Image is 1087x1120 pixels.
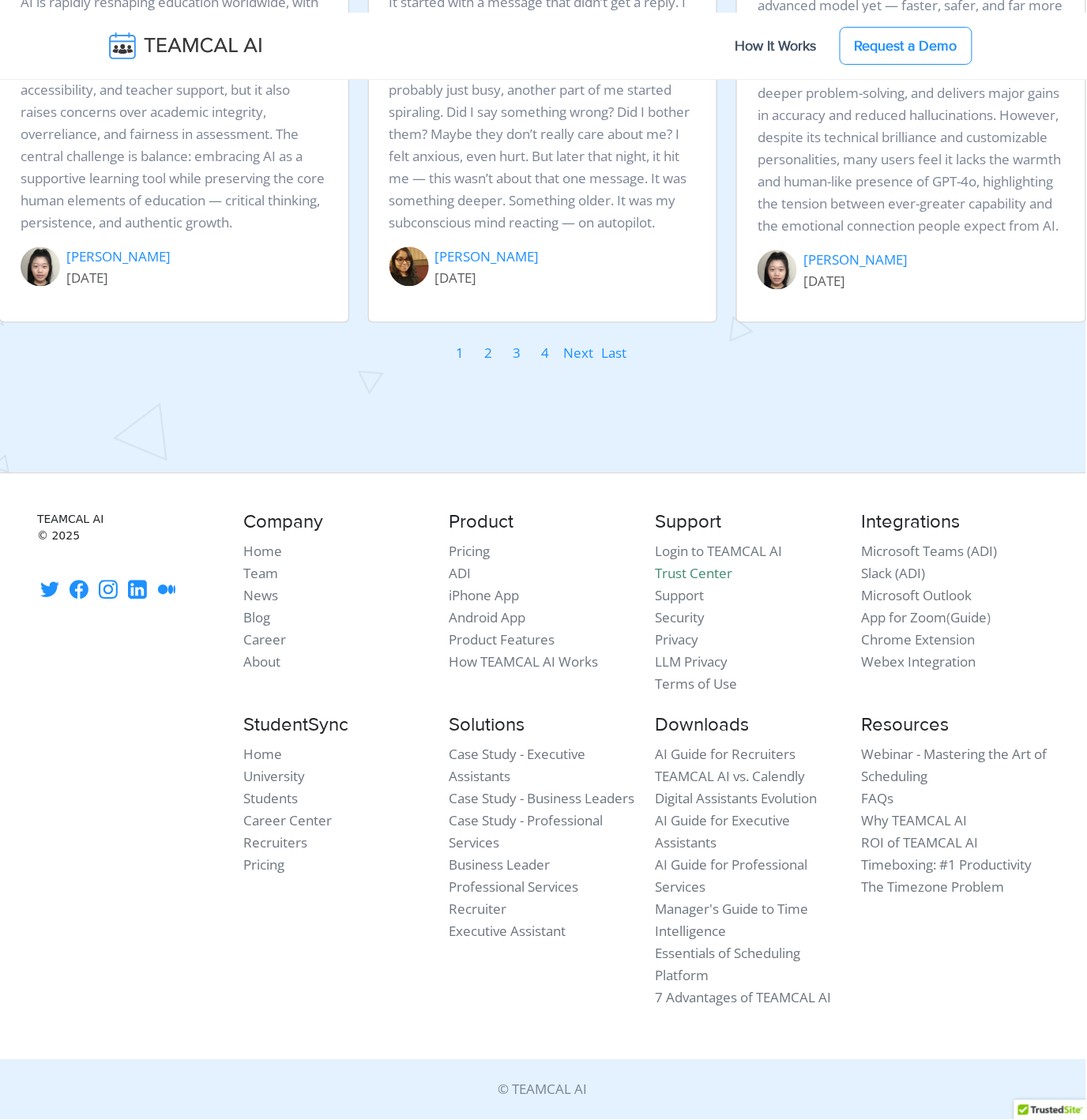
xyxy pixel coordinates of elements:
[655,856,807,896] a: AI Guide for Professional Services
[655,945,800,985] a: Essentials of Scheduling Platform
[449,812,604,852] a: Case Study - Professional Services
[243,631,286,649] a: Career
[449,543,491,561] a: Pricing
[540,342,550,366] a: 4
[655,900,808,941] a: Manager's Guide to Time Intelligence
[861,878,1004,896] a: The Timezone Problem
[449,715,637,738] h4: Solutions
[861,746,1047,786] a: Webinar - Mastering the Art of Scheduling
[861,565,925,583] a: Slack (ADI)
[449,609,526,627] a: Android App
[449,878,579,896] a: Professional Services
[243,856,284,874] a: Pricing
[449,790,635,808] a: Case Study - Business Leaders
[600,342,627,366] a: Last
[435,247,540,268] a: [PERSON_NAME]
[243,609,270,627] a: Blog
[449,856,551,874] a: Business Leader
[21,247,60,287] img: image of Emily Mao
[435,268,540,290] p: [DATE]
[655,675,737,693] a: Terms of Use
[449,587,520,605] a: iPhone App
[950,609,987,627] a: Guide
[243,653,280,671] a: About
[655,512,842,535] h4: Support
[243,790,298,808] a: Students
[803,271,908,293] p: [DATE]
[861,834,978,852] a: ROI of TEAMCAL AI
[243,768,305,786] a: University
[861,607,1048,630] li: ( )
[861,856,1032,874] a: Timeboxing: #1 Productivity
[861,543,997,561] a: Microsoft Teams (ADI)
[601,344,626,363] span: Last
[655,790,817,808] a: Digital Assistants Evolution
[655,631,698,649] a: Privacy
[37,512,224,545] small: TEAMCAL AI © 2025
[66,268,171,290] p: [DATE]
[861,790,893,808] a: FAQs
[243,834,307,852] a: Recruiters
[861,653,976,671] a: Webex Integration
[655,565,732,583] a: Trust Center
[243,543,282,561] a: Home
[655,746,796,764] a: AI Guide for Recruiters
[483,342,493,366] a: 2
[861,812,967,830] a: Why TEAMCAL AI
[861,512,1048,535] h4: Integrations
[655,609,705,627] a: Security
[655,543,782,561] a: Login to TEAMCAL AI
[512,342,521,366] a: 3
[243,587,278,605] a: News
[719,29,832,62] a: How It Works
[449,746,586,786] a: Case Study - Executive Assistants
[243,746,282,764] a: Home
[655,812,790,852] a: AI Guide for Executive Assistants
[861,631,975,649] a: Chrome Extension
[655,587,704,605] a: Support
[243,812,332,830] a: Career Center
[758,250,797,290] img: image of Emily Mao
[803,250,908,271] a: [PERSON_NAME]
[66,247,171,268] a: [PERSON_NAME]
[563,344,593,363] span: Next
[438,342,638,366] nav: Page navigation
[449,565,472,583] a: ADI
[861,715,1048,738] h4: Resources
[861,587,972,605] a: Microsoft Outlook
[449,923,566,941] a: Executive Assistant
[102,1079,984,1101] p: © TEAMCAL AI
[243,512,431,535] h4: Company
[243,715,431,738] h4: StudentSync
[243,565,278,583] a: Team
[562,342,594,366] a: Next
[655,715,842,738] h4: Downloads
[389,247,429,287] img: image of Vidya Pamidi
[861,609,946,627] a: App for Zoom
[449,631,555,649] a: Product Features
[840,27,972,65] a: Request a Demo
[655,989,831,1007] a: 7 Advantages of TEAMCAL AI
[655,768,805,786] a: TEAMCAL AI vs. Calendly
[655,653,728,671] a: LLM Privacy
[455,342,465,366] a: 1
[449,900,507,919] a: Recruiter
[449,653,599,671] a: How TEAMCAL AI Works
[449,512,637,535] h4: Product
